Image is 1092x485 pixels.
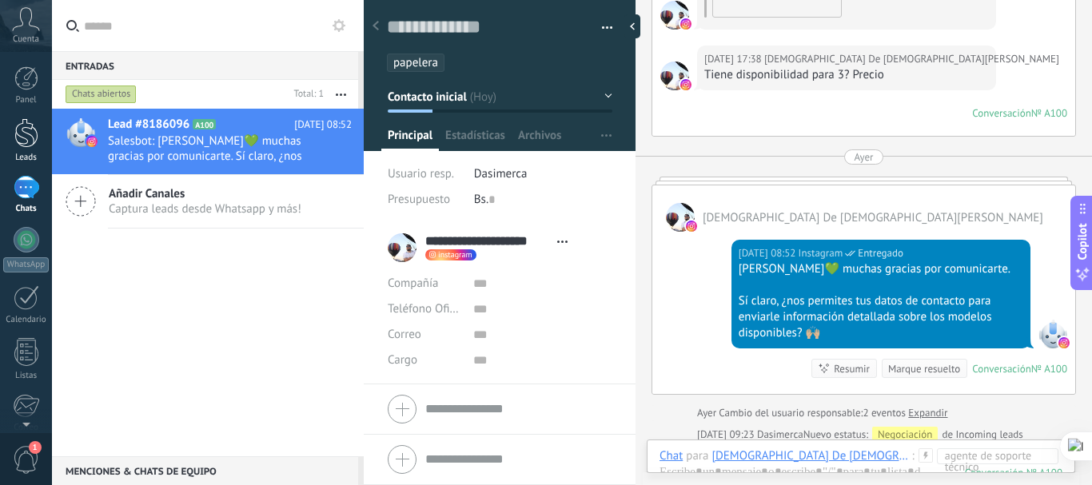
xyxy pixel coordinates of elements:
span: Instagram [1038,320,1067,348]
div: Resumir [834,361,870,376]
div: Calendario [3,315,50,325]
span: Usuario resp. [388,166,454,181]
span: Instagram [799,245,843,261]
div: [DATE] 09:23 [697,427,757,443]
div: № A100 [1031,106,1067,120]
span: Jesus De Jesus Mendez [660,1,689,30]
span: Jesus De Jesus Mendez [764,51,1059,67]
span: Dasimerca [757,427,803,441]
span: Nuevo estatus: [803,427,868,443]
span: para [686,448,708,464]
span: A100 [193,119,216,129]
div: № A100 [1031,362,1067,376]
div: Conversación [972,106,1031,120]
div: Marque resuelto [888,361,960,376]
div: Chats [3,204,50,214]
div: Cargo [388,348,461,373]
div: Listas [3,371,50,381]
div: Ayer [697,405,719,421]
img: instagram.svg [680,79,691,90]
img: instagram.svg [86,136,98,147]
span: Jesus De Jesus Mendez [666,203,695,232]
button: Más [324,80,358,109]
img: instagram.svg [1058,337,1070,348]
span: Presupuesto [388,192,450,207]
span: Estadísticas [445,128,505,151]
span: papelera [393,55,438,70]
div: Ocultar [624,14,640,38]
span: Captura leads desde Whatsapp y más! [109,201,301,217]
span: Añadir Canales [109,186,301,201]
div: Tiene disponibilidad para 3? Precio [704,67,989,83]
span: 1 [29,441,42,454]
div: Chats abiertos [66,85,137,104]
a: Expandir [908,405,947,421]
span: Jesus De Jesus Mendez [703,210,1043,225]
div: Bs. [474,187,612,213]
div: Panel [3,95,50,105]
div: Jesus De Jesus Mendez [711,448,911,463]
div: Sí claro, ¿nos permites tus datos de contacto para enviarle información detallada sobre los model... [739,293,1023,341]
div: Leads [3,153,50,163]
span: 2 eventos [863,405,905,421]
span: Lead #8186096 [108,117,189,133]
span: [DATE] 08:52 [294,117,352,133]
span: Principal [388,128,432,151]
span: Salesbot: [PERSON_NAME]💚 muchas gracias por comunicarte. Sí claro, ¿nos permites tus datos de con... [108,133,321,164]
div: Usuario resp. [388,161,462,187]
div: 100 [965,466,1062,479]
span: Copilot [1074,223,1090,260]
div: Entradas [52,51,358,80]
button: Teléfono Oficina [388,296,461,322]
img: instagram.svg [680,18,691,30]
a: Lead #8186096 A100 [DATE] 08:52 Salesbot: [PERSON_NAME]💚 muchas gracias por comunicarte. Sí claro... [52,109,364,174]
div: de Incoming leads [803,427,1023,443]
span: Cuenta [13,34,39,45]
span: Cargo [388,354,417,366]
button: Correo [388,322,421,348]
div: WhatsApp [3,257,49,272]
span: Correo [388,327,421,342]
div: Menciones & Chats de equipo [52,456,358,485]
div: Compañía [388,271,461,296]
span: Jesus De Jesus Mendez [660,62,689,90]
div: [DATE] 08:52 [739,245,799,261]
span: Dasimerca [474,166,528,181]
img: instagram.svg [686,221,697,232]
span: instagram [438,251,472,259]
div: [PERSON_NAME]💚 muchas gracias por comunicarte. [739,261,1023,277]
div: Cambio del usuario responsable: [697,405,948,421]
div: Conversación [972,362,1031,376]
span: Archivos [518,128,561,151]
span: Teléfono Oficina [388,301,471,316]
span: : [911,448,914,464]
div: Total: 1 [288,86,324,102]
span: Agente de soporte técnico [937,448,1058,464]
div: Ayer [854,149,873,165]
div: Presupuesto [388,187,462,213]
span: Entregado [858,245,903,261]
div: Negociación [872,427,938,443]
div: [DATE] 17:38 [704,51,764,67]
